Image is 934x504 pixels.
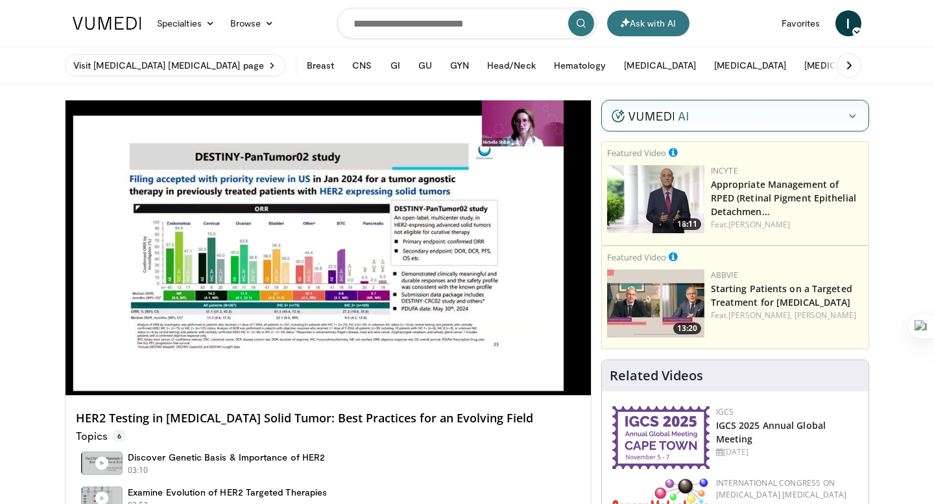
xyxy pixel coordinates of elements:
a: 18:11 [607,165,704,233]
img: dfb61434-267d-484a-acce-b5dc2d5ee040.150x105_q85_crop-smart_upscale.jpg [607,165,704,233]
a: IGCS 2025 Annual Global Meeting [716,419,826,445]
h4: Discover Genetic Basis & Importance of HER2 [128,452,325,463]
div: Feat. [711,219,863,231]
img: VuMedi Logo [73,17,141,30]
a: I [835,10,861,36]
button: [MEDICAL_DATA] [616,52,704,78]
a: [PERSON_NAME] [728,219,790,230]
img: vumedi-ai-logo.v2.svg [612,109,688,122]
span: 13:20 [673,323,701,334]
input: Search topics, interventions [337,8,597,39]
a: Incyte [711,165,738,176]
h4: HER2 Testing in [MEDICAL_DATA] Solid Tumor: Best Practices for an Evolving Field [76,411,581,426]
h4: Related Videos [610,368,703,384]
a: IGCS [716,406,734,417]
span: 6 [112,430,126,442]
div: Feat. [711,310,863,321]
a: International Congress on [MEDICAL_DATA] [MEDICAL_DATA] [716,477,847,500]
a: [PERSON_NAME], [728,310,792,321]
a: Favorites [774,10,828,36]
button: [MEDICAL_DATA] [796,52,884,78]
button: Head/Neck [479,52,544,78]
button: GI [383,52,408,78]
small: Featured Video [607,251,666,263]
p: Topics [76,430,126,442]
div: [DATE] [716,446,858,458]
a: Visit [MEDICAL_DATA] [MEDICAL_DATA] page [65,54,285,76]
button: Ask with AI [607,10,689,36]
img: 680d42be-3514-43f9-8300-e9d2fda7c814.png.150x105_q85_autocrop_double_scale_upscale_version-0.2.png [612,406,710,469]
a: Browse [222,10,282,36]
a: Specialties [149,10,222,36]
h4: Examine Evolution of HER2 Targeted Therapies [128,487,327,498]
button: GU [411,52,440,78]
a: [PERSON_NAME] [795,310,856,321]
button: Play Video [211,185,445,312]
img: 6ca01499-7cce-452c-88aa-23c3ba7ab00f.png.150x105_q85_crop-smart_upscale.png [607,269,704,338]
button: Hematology [546,52,614,78]
a: Starting Patients on a Targeted Treatment for [MEDICAL_DATA] [711,282,852,308]
span: 18:11 [673,218,701,230]
button: [MEDICAL_DATA] [706,52,794,78]
p: 03:10 [128,464,149,476]
a: AbbVie [711,269,738,281]
video-js: Video Player [66,100,591,396]
a: 13:20 [607,269,704,338]
button: GYN [442,52,477,78]
small: Featured Video [607,147,666,159]
button: CNS [344,52,379,78]
a: Appropriate Management of RPED (Retinal Pigment Epithelial Detachmen… [711,178,856,218]
button: Breast [299,52,342,78]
